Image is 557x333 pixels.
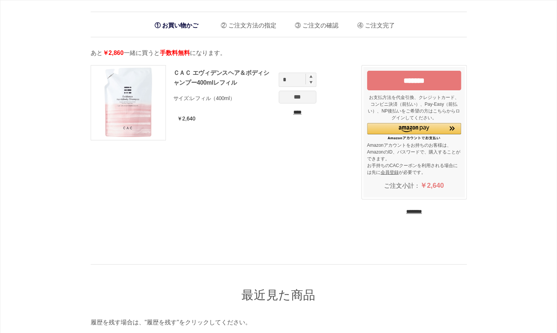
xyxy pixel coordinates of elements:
p: Amazonアカウントをお持ちのお客様は、AmazonのID、パスワードで、購入することができます。 お手持ちのCACクーポンを利用される場合には先に が必要です。 [367,142,461,176]
div: Amazon Pay - Amazonアカウントをお使いください [367,123,461,140]
a: ＣＡＣ エヴィデンスヘア＆ボディシャンプー400mlレフィル [173,70,269,86]
span: 手数料無料 [160,50,190,56]
img: spinplus.gif [310,75,313,78]
span: ￥2,640 [420,182,444,189]
p: あと 一緒に買うと になります。 [91,49,467,58]
p: お支払方法を代金引換、クレジットカード、コンビニ決済（前払い）、Pay-Easy（前払い）、NP後払いをご希望の方はこちらからログインしてください。 [367,94,461,121]
li: ご注文方法の指定 [215,16,276,31]
li: ご注文の確認 [289,16,338,31]
li: お買い物かご [151,18,202,33]
p: サイズ: [173,95,275,102]
div: 最近見た商品 [91,264,467,303]
img: spinminus.gif [310,81,313,84]
span: レフィル（400ml） [190,95,235,101]
img: ＣＡＣ エヴィデンスヘア＆ボディシャンプー400mlレフィル [91,65,165,140]
span: ￥2,860 [103,50,124,56]
span: 履歴を残す場合は、"履歴を残す"をクリックしてください。 [91,318,467,327]
a: 会員登録 [381,170,399,175]
li: ご注文完了 [352,16,395,31]
div: ご注文小計： [367,178,461,194]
